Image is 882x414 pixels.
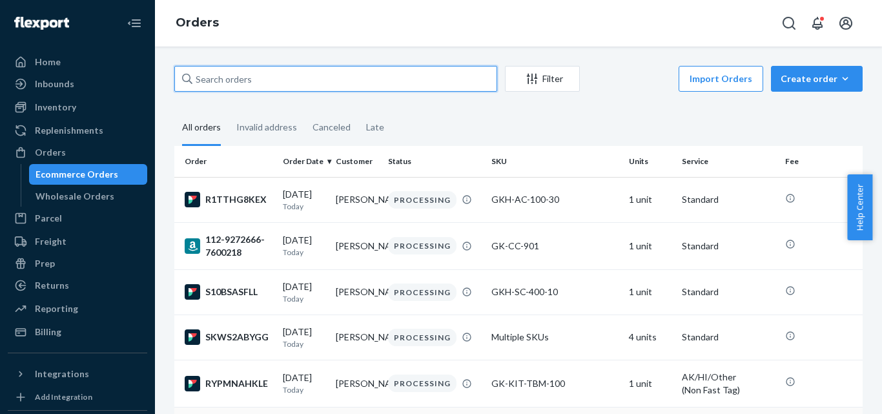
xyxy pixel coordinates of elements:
[8,389,147,405] a: Add Integration
[781,72,853,85] div: Create order
[14,17,69,30] img: Flexport logo
[35,302,78,315] div: Reporting
[36,190,114,203] div: Wholesale Orders
[35,124,103,137] div: Replenishments
[805,10,830,36] button: Open notifications
[35,235,67,248] div: Freight
[35,56,61,68] div: Home
[624,177,677,222] td: 1 unit
[283,293,325,304] p: Today
[121,10,147,36] button: Close Navigation
[185,192,272,207] div: R1TTHG8KEX
[331,177,384,222] td: [PERSON_NAME]
[35,101,76,114] div: Inventory
[283,280,325,304] div: [DATE]
[283,201,325,212] p: Today
[491,377,619,390] div: GK-KIT-TBM-100
[388,284,456,301] div: PROCESSING
[624,360,677,407] td: 1 unit
[682,193,775,206] p: Standard
[283,338,325,349] p: Today
[29,186,148,207] a: Wholesale Orders
[8,364,147,384] button: Integrations
[278,146,331,177] th: Order Date
[8,275,147,296] a: Returns
[236,110,297,144] div: Invalid address
[679,66,763,92] button: Import Orders
[185,329,272,345] div: SKWS2ABYGG
[491,193,619,206] div: GKH-AC-100-30
[35,146,66,159] div: Orders
[8,142,147,163] a: Orders
[313,110,351,144] div: Canceled
[283,326,325,349] div: [DATE]
[506,72,579,85] div: Filter
[624,222,677,269] td: 1 unit
[8,253,147,274] a: Prep
[491,240,619,253] div: GK-CC-901
[8,208,147,229] a: Parcel
[283,188,325,212] div: [DATE]
[185,284,272,300] div: S10BSASFLL
[682,371,775,384] p: AK/HI/Other
[8,120,147,141] a: Replenishments
[847,174,872,240] button: Help Center
[388,329,456,346] div: PROCESSING
[624,269,677,315] td: 1 unit
[331,269,384,315] td: [PERSON_NAME]
[185,376,272,391] div: RYPMNAHKLE
[35,391,92,402] div: Add Integration
[624,146,677,177] th: Units
[383,146,486,177] th: Status
[8,52,147,72] a: Home
[331,315,384,360] td: [PERSON_NAME]
[776,10,802,36] button: Open Search Box
[35,212,62,225] div: Parcel
[8,322,147,342] a: Billing
[176,16,219,30] a: Orders
[165,5,229,42] ol: breadcrumbs
[283,234,325,258] div: [DATE]
[331,360,384,407] td: [PERSON_NAME]
[486,315,624,360] td: Multiple SKUs
[366,110,384,144] div: Late
[35,367,89,380] div: Integrations
[8,298,147,319] a: Reporting
[331,222,384,269] td: [PERSON_NAME]
[35,78,74,90] div: Inbounds
[35,326,61,338] div: Billing
[283,384,325,395] p: Today
[677,146,780,177] th: Service
[8,97,147,118] a: Inventory
[388,375,456,392] div: PROCESSING
[8,74,147,94] a: Inbounds
[283,247,325,258] p: Today
[780,146,863,177] th: Fee
[35,279,69,292] div: Returns
[682,285,775,298] p: Standard
[682,331,775,344] p: Standard
[29,164,148,185] a: Ecommerce Orders
[185,233,272,259] div: 112-9272666-7600218
[505,66,580,92] button: Filter
[36,168,118,181] div: Ecommerce Orders
[682,240,775,253] p: Standard
[174,66,497,92] input: Search orders
[388,237,456,254] div: PROCESSING
[35,257,55,270] div: Prep
[486,146,624,177] th: SKU
[174,146,278,177] th: Order
[336,156,378,167] div: Customer
[491,285,619,298] div: GKH-SC-400-10
[833,10,859,36] button: Open account menu
[182,110,221,146] div: All orders
[771,66,863,92] button: Create order
[283,371,325,395] div: [DATE]
[682,384,775,397] div: (Non Fast Tag)
[388,191,456,209] div: PROCESSING
[8,231,147,252] a: Freight
[624,315,677,360] td: 4 units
